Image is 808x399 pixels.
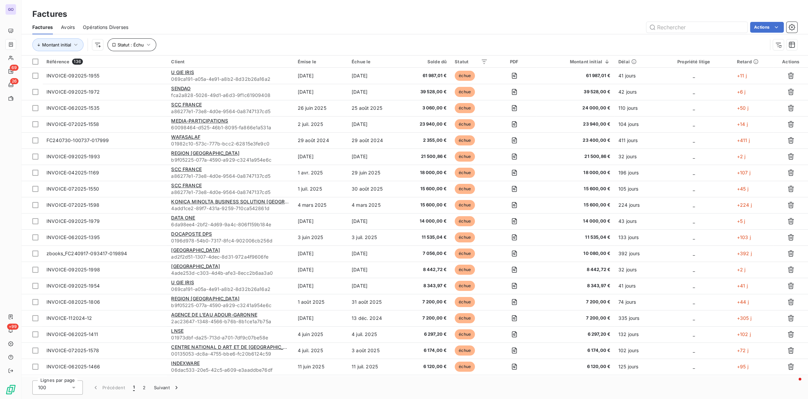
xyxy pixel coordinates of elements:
span: 136 [72,59,83,65]
span: 18 000,00 € [407,169,447,176]
button: 2 [139,380,150,395]
td: 125 jours [614,359,655,375]
span: +99 [7,324,19,330]
span: _ [693,218,695,224]
span: 60098464-d525-46b1-8095-fa866e1a531a [171,124,289,131]
span: U GIE IRIS [171,69,194,75]
td: 25 août 2025 [348,100,402,116]
span: ad2f2d51-1307-4dec-8d31-972a4f9606fe [171,254,289,260]
span: 06dac533-20e5-42c5-a609-e3aaddbe76df [171,367,289,373]
span: échue [455,265,475,275]
span: INVOICE-112024-12 [46,315,92,321]
td: 104 jours [614,116,655,132]
span: SENDAO [171,86,191,91]
span: 11 535,04 € [541,234,610,241]
span: 00135053-dc8a-4755-bbe6-fc20b6124c59 [171,351,289,357]
span: CENTRE NATIONAL D ART ET DE [GEOGRAPHIC_DATA][PERSON_NAME] [171,344,336,350]
span: Référence [46,59,69,64]
span: 7 200,00 € [541,315,610,322]
td: [DATE] [294,148,348,165]
span: _ [693,89,695,95]
span: Statut : Échu [118,42,144,47]
div: Propriété litige [659,59,729,64]
span: 4ade253d-c303-4d4b-afe3-8ecc2b6aa3a0 [171,270,289,276]
button: Actions [750,22,784,33]
span: INVOICE-072025-1598 [46,202,99,208]
td: [DATE] [294,213,348,229]
span: _ [693,73,695,78]
td: 41 jours [614,278,655,294]
span: fca2a828-5026-49d1-a6d3-9f1c61909408 [171,92,289,99]
div: Échue le [352,59,398,64]
span: DOCAPOSTE DPS [171,231,212,237]
td: [DATE] [294,84,348,100]
span: 15 600,00 € [407,202,447,208]
span: 6 174,00 € [407,347,447,354]
span: +2 j [737,154,746,159]
span: _ [693,105,695,111]
td: 132 jours [614,326,655,342]
span: 15 600,00 € [541,202,610,208]
td: 23 juil. 2025 [294,375,348,391]
span: a86277e1-73e8-4d0e-9564-0a8747137cd5 [171,108,289,115]
span: b9f05225-077a-4590-a929-c3241a954e6c [171,302,289,309]
td: 29 août 2024 [348,132,402,148]
td: [DATE] [348,278,402,294]
span: 23 940,00 € [407,121,447,128]
td: 335 jours [614,310,655,326]
span: échue [455,168,475,178]
td: 29 août 2024 [294,132,348,148]
span: échue [455,345,475,356]
span: INVOICE-092025-1998 [46,267,100,272]
span: 6da98ee4-2bf2-4d69-9a4c-806f159b184e [171,221,289,228]
span: INVOICE-092025-1972 [46,89,100,95]
span: 7 200,00 € [541,299,610,305]
span: 6 120,00 € [541,363,610,370]
span: a86277e1-73e8-4d0e-9564-0a8747137cd5 [171,173,289,179]
span: +107 j [737,170,750,175]
span: _ [693,283,695,289]
span: 21 500,86 € [541,153,610,160]
span: _ [693,154,695,159]
span: 39 528,00 € [407,89,447,95]
span: 10 080,00 € [541,250,610,257]
span: _ [693,121,695,127]
span: échue [455,200,475,210]
td: 30 août 2025 [348,181,402,197]
td: 74 jours [614,294,655,310]
span: +72 j [737,347,748,353]
span: INVOICE-062025-1411 [46,331,98,337]
span: 7 200,00 € [407,315,447,322]
td: [DATE] [348,68,402,84]
span: _ [693,137,695,143]
td: 43 jours [614,213,655,229]
td: 83 jours [614,375,655,391]
span: 1 [133,384,135,391]
span: +45 j [737,186,748,192]
span: DATA ONE [171,215,195,221]
button: Suivant [150,380,184,395]
span: _ [693,331,695,337]
span: 7 056,00 € [407,250,447,257]
span: 8 343,97 € [541,282,610,289]
td: 4 juil. 2025 [348,326,402,342]
td: 31 août 2025 [348,294,402,310]
span: _ [693,170,695,175]
td: 11 juil. 2025 [348,359,402,375]
span: INVOICE-042025-1169 [46,170,99,175]
span: INVOICE-062025-1395 [46,234,100,240]
button: Montant initial [32,38,84,51]
td: 3 juin 2025 [294,229,348,245]
span: _ [693,202,695,208]
td: 196 jours [614,165,655,181]
span: SCC FRANCE [171,166,202,172]
td: [DATE] [294,262,348,278]
td: 32 jours [614,262,655,278]
td: 1 avr. 2025 [294,165,348,181]
span: 15 600,00 € [541,186,610,192]
span: 069ca191-a05a-4e91-a8b2-8d32b26a16a2 [171,286,289,293]
span: +224 j [737,202,752,208]
span: échue [455,313,475,323]
span: 6 174,00 € [541,347,610,354]
td: [DATE] [348,148,402,165]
